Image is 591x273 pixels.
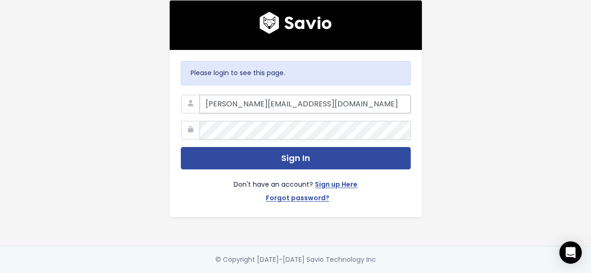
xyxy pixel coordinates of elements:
[394,125,405,136] keeper-lock: Open Keeper Popup
[259,12,332,34] img: logo600x187.a314fd40982d.png
[199,95,411,113] input: Your Work Email Address
[559,241,582,264] div: Open Intercom Messenger
[181,147,411,170] button: Sign In
[181,169,411,206] div: Don't have an account?
[315,179,357,192] a: Sign up Here
[191,67,401,79] p: Please login to see this page.
[215,254,376,266] div: © Copyright [DATE]-[DATE] Savio Technology Inc
[394,98,405,110] keeper-lock: Open Keeper Popup
[266,192,329,206] a: Forgot password?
